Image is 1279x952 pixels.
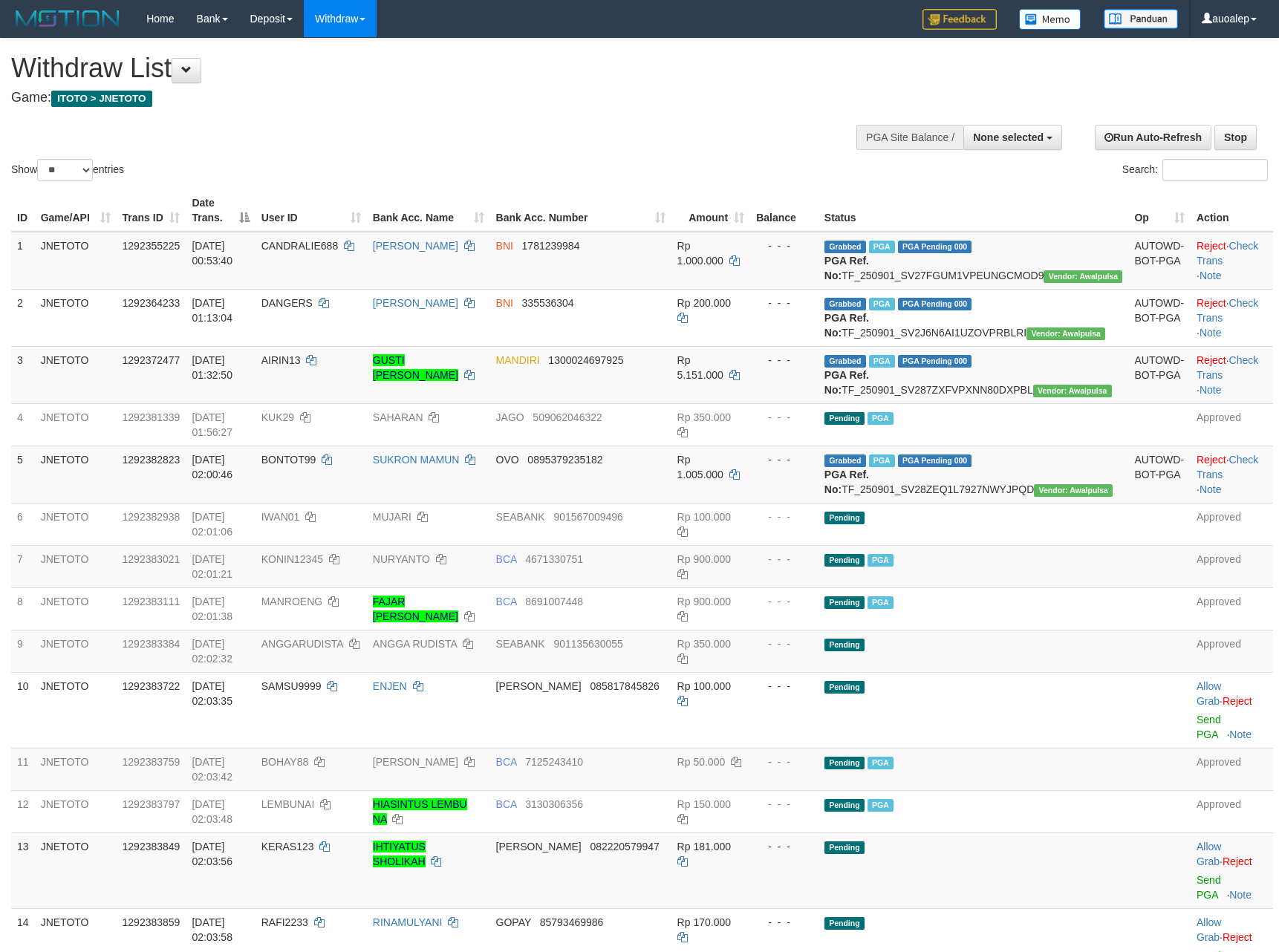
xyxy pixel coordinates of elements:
[525,756,583,768] span: Copy 7125243410 to clipboard
[11,446,35,503] td: 5
[1104,9,1178,29] img: panduan.png
[963,125,1062,150] button: None selected
[756,552,813,567] div: - - -
[677,297,731,309] span: Rp 200.000
[35,587,117,630] td: JNETOTO
[1034,484,1113,497] span: Vendor URL: https://service2.1velocity.biz
[496,297,513,309] span: BNI
[192,553,232,580] span: [DATE] 02:01:21
[373,798,467,825] a: HIASINTUS LEMBU NA
[1197,680,1221,707] a: Allow Grab
[1214,125,1257,150] a: Stop
[1191,587,1273,630] td: Approved
[522,240,580,252] span: Copy 1781239984 to clipboard
[898,454,972,467] span: PGA Pending
[824,596,865,609] span: Pending
[496,354,540,366] span: MANDIRI
[824,355,866,368] span: Grabbed
[261,354,301,366] span: AIRIN13
[1191,630,1273,672] td: Approved
[677,680,731,692] span: Rp 100.000
[192,596,232,622] span: [DATE] 02:01:38
[261,756,309,768] span: BOHAY88
[1033,385,1112,397] span: Vendor URL: https://service2.1velocity.biz
[868,757,894,769] span: Marked by auofahmi
[1200,327,1222,339] a: Note
[677,756,726,768] span: Rp 50.000
[1229,889,1252,901] a: Note
[123,756,180,768] span: 1292383759
[868,554,894,567] span: Marked by auowiliam
[123,638,180,650] span: 1292383384
[756,754,813,769] div: - - -
[11,346,35,403] td: 3
[1197,354,1226,366] a: Reject
[1197,916,1221,943] a: Allow Grab
[1197,454,1258,480] a: Check Trans
[898,355,972,368] span: PGA Pending
[35,232,117,290] td: JNETOTO
[677,798,731,810] span: Rp 150.000
[192,638,232,665] span: [DATE] 02:02:32
[192,798,232,825] span: [DATE] 02:03:48
[677,411,731,423] span: Rp 350.000
[819,346,1129,403] td: TF_250901_SV287ZXFVPXNN80DXPBL
[123,916,180,928] span: 1292383859
[677,596,731,607] span: Rp 900.000
[677,841,731,852] span: Rp 181.000
[1162,159,1268,181] input: Search:
[1191,189,1273,232] th: Action
[1223,855,1252,867] a: Reject
[1191,403,1273,446] td: Approved
[868,596,894,609] span: Marked by auowiliam
[1197,916,1223,943] span: ·
[756,353,813,368] div: - - -
[123,354,180,366] span: 1292372477
[1191,232,1273,290] td: · ·
[11,53,838,83] h1: Withdraw List
[522,297,574,309] span: Copy 335536304 to clipboard
[898,298,972,310] span: PGA Pending
[1044,270,1122,283] span: Vendor URL: https://service2.1velocity.biz
[261,454,316,466] span: BONTOT99
[1200,270,1222,281] a: Note
[123,798,180,810] span: 1292383797
[11,503,35,545] td: 6
[1191,748,1273,790] td: Approved
[117,189,186,232] th: Trans ID: activate to sort column ascending
[261,297,313,309] span: DANGERS
[756,410,813,425] div: - - -
[590,680,659,692] span: Copy 085817845826 to clipboard
[671,189,750,232] th: Amount: activate to sort column ascending
[186,189,255,232] th: Date Trans.: activate to sort column descending
[824,799,865,812] span: Pending
[869,241,895,253] span: Marked by auonisif
[192,511,232,538] span: [DATE] 02:01:06
[123,511,180,523] span: 1292382938
[373,638,457,650] a: ANGGA RUDISTA
[192,354,232,381] span: [DATE] 01:32:50
[527,454,602,466] span: Copy 0895379235182 to clipboard
[1191,832,1273,908] td: ·
[824,255,869,281] b: PGA Ref. No:
[756,915,813,930] div: - - -
[1197,297,1258,324] a: Check Trans
[35,189,117,232] th: Game/API: activate to sort column ascending
[11,587,35,630] td: 8
[553,638,622,650] span: Copy 901135630055 to clipboard
[868,412,894,425] span: Marked by auoradja
[677,354,723,381] span: Rp 5.151.000
[533,411,602,423] span: Copy 509062046322 to clipboard
[123,297,180,309] span: 1292364233
[261,596,322,607] span: MANROENG
[11,159,124,181] label: Show entries
[756,679,813,694] div: - - -
[677,511,731,523] span: Rp 100.000
[525,596,583,607] span: Copy 8691007448 to clipboard
[496,680,582,692] span: [PERSON_NAME]
[35,346,117,403] td: JNETOTO
[819,446,1129,503] td: TF_250901_SV28ZEQ1L7927NWYJPQD
[756,839,813,854] div: - - -
[1191,545,1273,587] td: Approved
[824,241,866,253] span: Grabbed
